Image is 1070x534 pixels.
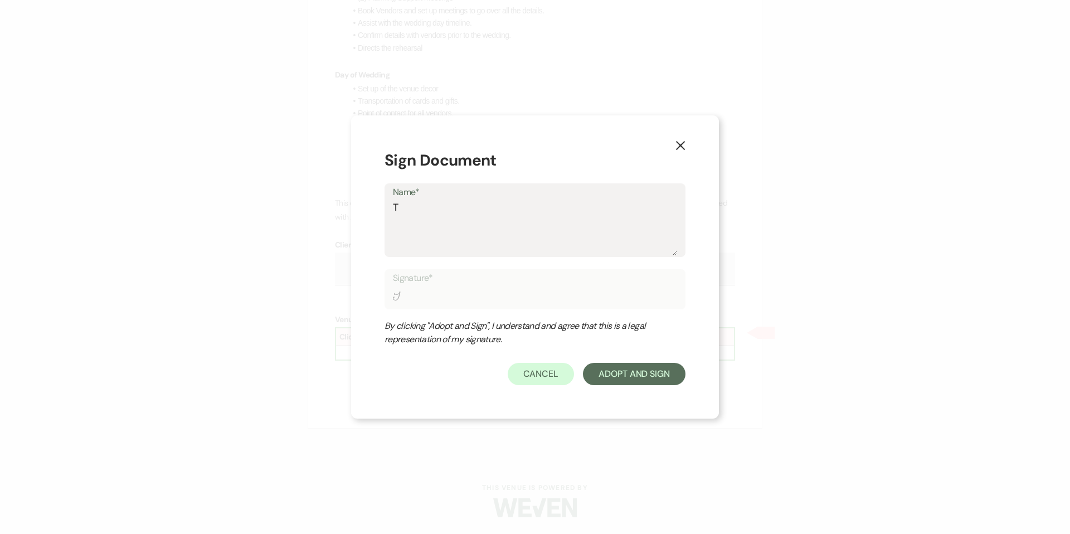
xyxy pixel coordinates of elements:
[393,200,677,256] textarea: T
[393,270,677,287] label: Signature*
[393,185,677,201] label: Name*
[385,149,685,172] h1: Sign Document
[583,363,685,385] button: Adopt And Sign
[385,319,663,346] div: By clicking "Adopt and Sign", I understand and agree that this is a legal representation of my si...
[508,363,575,385] button: Cancel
